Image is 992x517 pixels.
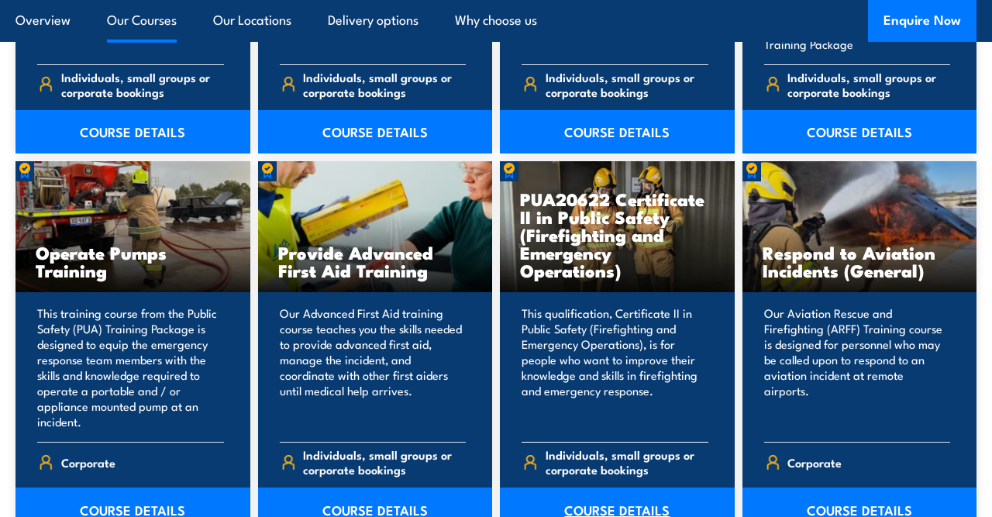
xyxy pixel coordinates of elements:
[278,243,473,279] h3: Provide Advanced First Aid Training
[546,447,708,477] span: Individuals, small groups or corporate bookings
[258,110,493,153] a: COURSE DETAILS
[61,450,115,474] span: Corporate
[61,70,224,99] span: Individuals, small groups or corporate bookings
[787,70,950,99] span: Individuals, small groups or corporate bookings
[303,70,466,99] span: Individuals, small groups or corporate bookings
[763,243,957,279] h3: Respond to Aviation Incidents (General)
[303,447,466,477] span: Individuals, small groups or corporate bookings
[546,70,708,99] span: Individuals, small groups or corporate bookings
[764,305,951,429] p: Our Aviation Rescue and Firefighting (ARFF) Training course is designed for personnel who may be ...
[742,110,977,153] a: COURSE DETAILS
[787,450,842,474] span: Corporate
[15,110,250,153] a: COURSE DETAILS
[36,243,230,279] h3: Operate Pumps Training
[520,190,715,279] h3: PUA20622 Certificate II in Public Safety (Firefighting and Emergency Operations)
[37,305,224,429] p: This training course from the Public Safety (PUA) Training Package is designed to equip the emerg...
[522,305,708,429] p: This qualification, Certificate II in Public Safety (Firefighting and Emergency Operations), is f...
[280,305,467,429] p: Our Advanced First Aid training course teaches you the skills needed to provide advanced first ai...
[500,110,735,153] a: COURSE DETAILS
